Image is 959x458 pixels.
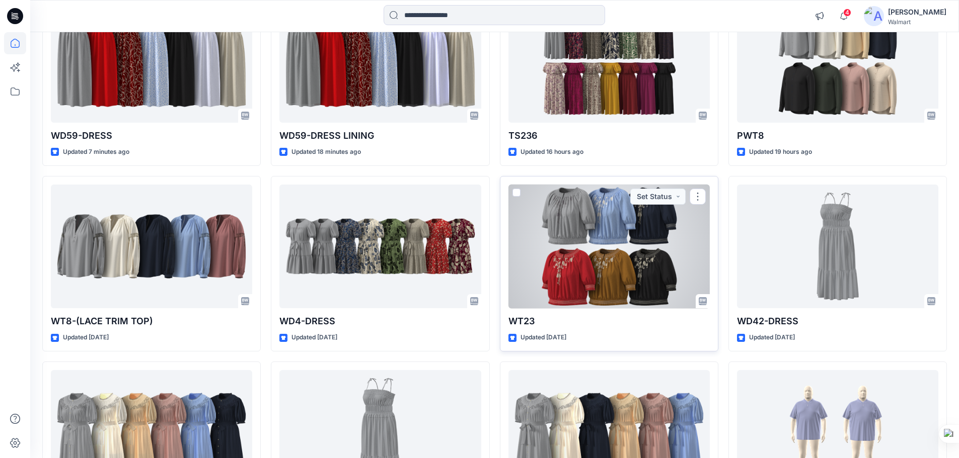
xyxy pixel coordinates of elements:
a: WT23 [508,185,710,309]
p: WD4-DRESS [279,314,481,328]
p: WD59-DRESS [51,129,252,143]
p: Updated [DATE] [291,332,337,343]
a: WT8-(LACE TRIM TOP) [51,185,252,309]
a: WD4-DRESS [279,185,481,309]
div: [PERSON_NAME] [888,6,946,18]
p: WT23 [508,314,710,328]
p: PWT8 [737,129,938,143]
p: Updated 19 hours ago [749,147,812,157]
p: Updated [DATE] [63,332,109,343]
p: Updated [DATE] [749,332,795,343]
p: Updated 18 minutes ago [291,147,361,157]
p: TS236 [508,129,710,143]
p: Updated 7 minutes ago [63,147,129,157]
p: Updated 16 hours ago [521,147,583,157]
a: WD42-DRESS [737,185,938,309]
img: avatar [864,6,884,26]
span: 4 [843,9,851,17]
div: Walmart [888,18,946,26]
p: WD42-DRESS [737,314,938,328]
p: WD59-DRESS LINING [279,129,481,143]
p: Updated [DATE] [521,332,566,343]
p: WT8-(LACE TRIM TOP) [51,314,252,328]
